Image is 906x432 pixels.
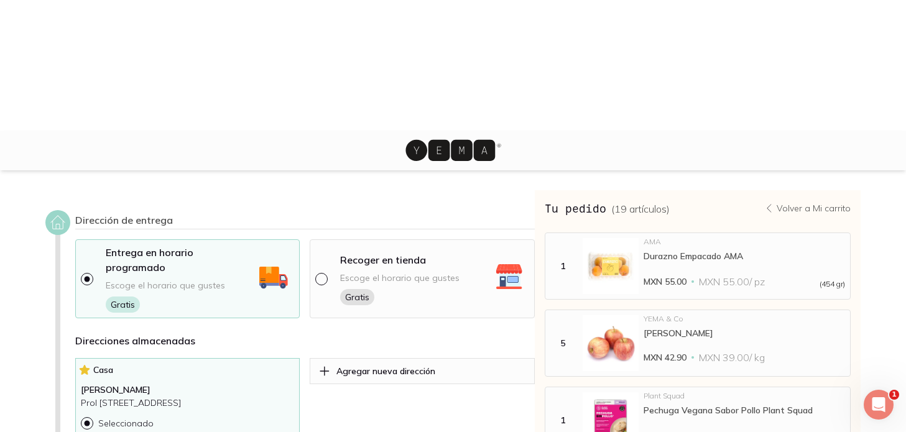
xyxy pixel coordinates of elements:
p: [PERSON_NAME] [81,384,295,397]
div: YEMA & Co [644,315,846,323]
span: MXN 39.00 / kg [699,351,765,364]
div: [PERSON_NAME] [644,328,846,339]
p: Entrega en horario programado [106,245,255,275]
span: Gratis [106,296,140,313]
span: MXN 42.90 [644,351,686,364]
iframe: Intercom live chat [864,390,894,420]
div: 1 [548,260,578,272]
p: Seleccionado [98,418,154,429]
span: MXN 55.00 [644,275,686,288]
div: Dirección de entrega [75,214,535,229]
p: Prol [STREET_ADDRESS] [81,397,295,410]
h3: Tu pedido [545,200,670,216]
p: Casa [81,364,295,376]
div: Pechuga Vegana Sabor Pollo Plant Squad [644,405,846,416]
span: Gratis [340,289,374,305]
div: 1 [548,415,578,426]
span: Escoge el horario que gustes [106,280,225,292]
span: (454 gr) [820,280,845,288]
span: 1 [889,390,899,400]
span: Escoge el horario que gustes [340,272,460,284]
p: Recoger en tienda [340,252,426,267]
div: 5 [548,338,578,349]
div: Plant Squad [644,392,846,400]
img: Manzana Gala [583,315,639,371]
div: AMA [644,238,846,246]
a: Volver a Mi carrito [764,203,851,214]
div: Durazno Empacado AMA [644,250,846,262]
img: Durazno Empacado AMA [583,238,639,294]
h4: Direcciones almacenadas [75,333,535,348]
span: MXN 55.00 / pz [699,275,765,288]
span: ( 19 artículos ) [611,203,670,215]
p: Agregar nueva dirección [336,365,435,377]
p: Volver a Mi carrito [777,203,851,214]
